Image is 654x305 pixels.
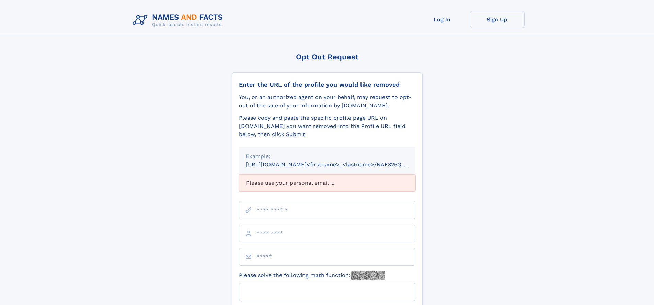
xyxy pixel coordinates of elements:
a: Sign Up [470,11,525,28]
div: Example: [246,152,409,161]
div: Please copy and paste the specific profile page URL on [DOMAIN_NAME] you want removed into the Pr... [239,114,415,139]
div: Opt Out Request [232,53,423,61]
small: [URL][DOMAIN_NAME]<firstname>_<lastname>/NAF325G-xxxxxxxx [246,161,428,168]
a: Log In [415,11,470,28]
label: Please solve the following math function: [239,271,385,280]
div: You, or an authorized agent on your behalf, may request to opt-out of the sale of your informatio... [239,93,415,110]
div: Please use your personal email ... [239,174,415,192]
img: Logo Names and Facts [130,11,229,30]
div: Enter the URL of the profile you would like removed [239,81,415,88]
